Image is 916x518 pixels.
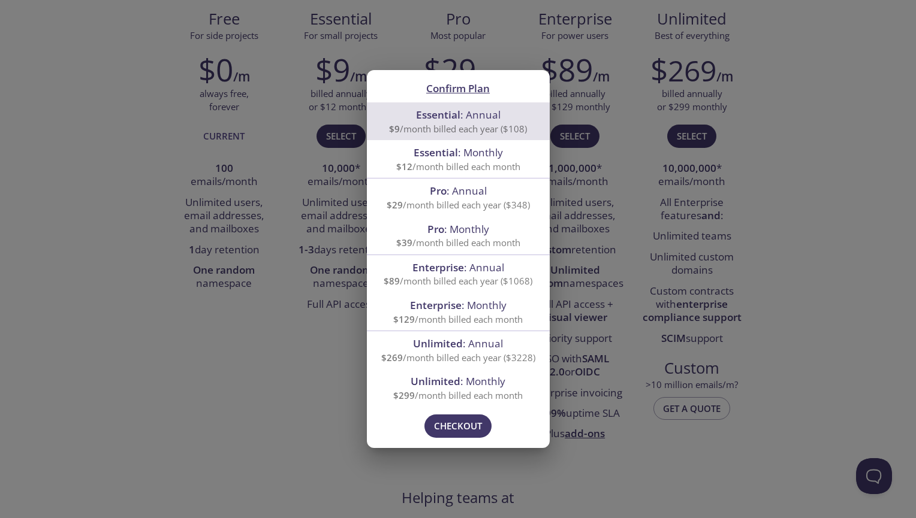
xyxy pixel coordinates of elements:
span: Essential [414,146,458,159]
span: : Monthly [427,222,489,236]
button: Checkout [424,414,492,437]
span: $299 [393,389,415,401]
span: Essential [416,108,460,122]
span: Unlimited [413,337,463,350]
span: $9 [389,123,400,135]
span: : Monthly [410,298,507,312]
span: : Annual [416,108,501,122]
span: /month billed each month [396,237,520,249]
span: /month billed each year ($3228) [381,352,535,363]
span: Confirm Plan [426,81,490,95]
span: /month billed each year ($108) [389,123,527,135]
span: : Monthly [411,374,505,388]
span: /month billed each month [396,160,520,172]
span: /month billed each year ($348) [387,199,530,211]
div: Enterprise: Monthly$129/month billed each month [367,293,550,331]
span: $12 [396,160,412,172]
span: $269 [381,352,403,363]
span: /month billed each month [393,389,523,401]
span: $129 [393,313,415,325]
div: Unlimited: Annual$269/month billed each year ($3228) [367,331,550,369]
div: Essential: Monthly$12/month billed each month [367,140,550,178]
span: /month billed each year ($1068) [384,275,532,287]
span: : Annual [412,260,504,274]
span: $89 [384,275,400,287]
span: Enterprise [410,298,462,312]
div: Unlimited: Monthly$299/month billed each month [367,369,550,407]
span: $39 [396,237,412,249]
span: Pro [430,184,447,198]
div: Pro: Annual$29/month billed each year ($348) [367,178,550,216]
ul: confirm plan selection [367,102,550,407]
span: $29 [387,199,403,211]
div: Enterprise: Annual$89/month billed each year ($1068) [367,255,550,293]
span: : Annual [430,184,487,198]
span: Checkout [434,418,482,434]
span: Unlimited [411,374,460,388]
span: Pro [427,222,444,236]
span: /month billed each month [393,313,523,325]
span: : Monthly [414,146,503,159]
div: Essential: Annual$9/month billed each year ($108) [367,102,550,140]
div: Pro: Monthly$39/month billed each month [367,217,550,255]
span: : Annual [413,337,503,350]
span: Enterprise [412,260,464,274]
